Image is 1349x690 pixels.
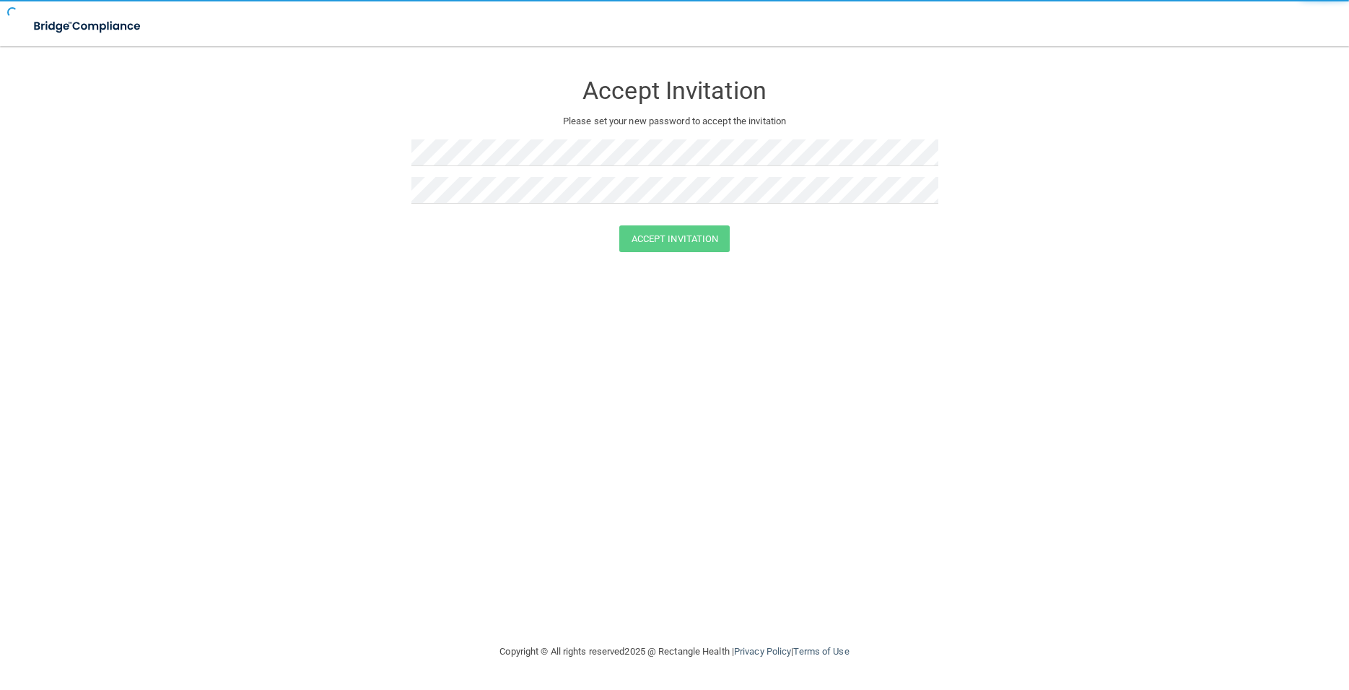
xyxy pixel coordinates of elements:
a: Privacy Policy [734,646,791,657]
div: Copyright © All rights reserved 2025 @ Rectangle Health | | [411,629,938,675]
h3: Accept Invitation [411,77,938,104]
button: Accept Invitation [619,225,730,252]
p: Please set your new password to accept the invitation [422,113,927,130]
img: bridge_compliance_login_screen.278c3ca4.svg [22,12,154,41]
a: Terms of Use [793,646,849,657]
